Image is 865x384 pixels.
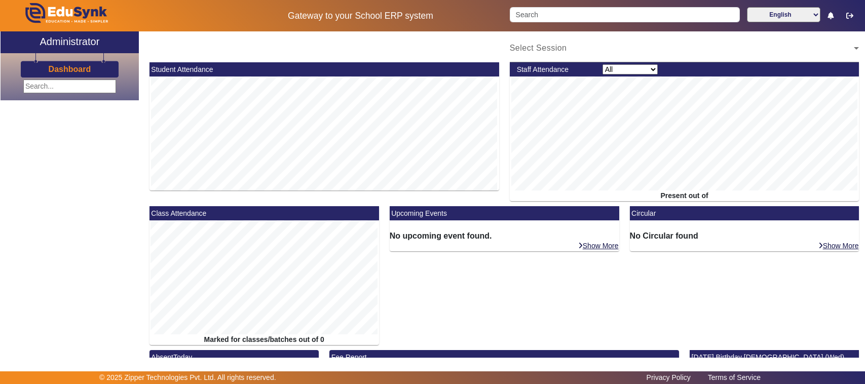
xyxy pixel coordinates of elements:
div: Marked for classes/batches out of 0 [149,334,379,345]
h6: No Circular found [630,231,859,241]
span: Select Session [510,44,567,52]
a: Privacy Policy [642,371,696,384]
mat-card-header: [DATE] Birthday [DEMOGRAPHIC_DATA] (Wed) [690,350,859,364]
a: Terms of Service [703,371,766,384]
mat-card-header: Upcoming Events [390,206,619,220]
div: Present out of [510,190,859,201]
mat-card-header: Circular [630,206,859,220]
a: Administrator [1,31,139,53]
mat-card-header: Fee Report [329,350,679,364]
mat-card-header: Student Attendance [149,62,499,76]
h2: Administrator [40,35,99,48]
a: Dashboard [48,64,92,74]
a: Show More [578,241,619,250]
p: © 2025 Zipper Technologies Pvt. Ltd. All rights reserved. [99,372,276,383]
h3: Dashboard [49,64,91,74]
mat-card-header: AbsentToday [149,350,319,364]
a: Show More [818,241,859,250]
input: Search... [23,80,116,93]
h5: Gateway to your School ERP system [222,11,499,21]
div: Staff Attendance [511,64,597,75]
mat-card-header: Class Attendance [149,206,379,220]
input: Search [510,7,739,22]
h6: No upcoming event found. [390,231,619,241]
